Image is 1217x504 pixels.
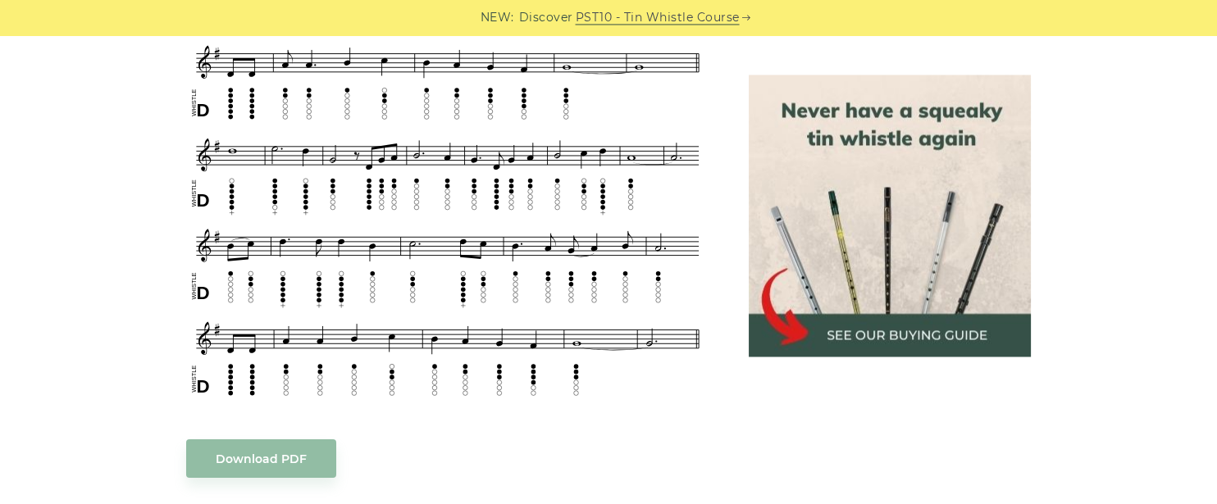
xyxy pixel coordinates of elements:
[481,9,514,28] span: NEW:
[186,440,336,479] a: Download PDF
[519,9,573,28] span: Discover
[749,75,1031,357] img: tin whistle buying guide
[576,9,740,28] a: PST10 - Tin Whistle Course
